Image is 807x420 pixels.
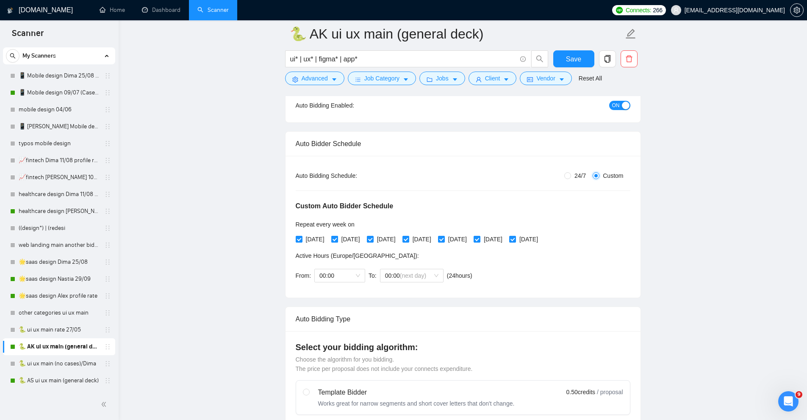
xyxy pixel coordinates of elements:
[19,338,99,355] a: 🐍 AK ui ux main (general deck)
[19,84,99,101] a: 📱 Mobile design 09/07 (Cases & UX/UI Cat)
[553,50,594,67] button: Save
[599,171,627,180] span: Custom
[104,157,111,164] span: holder
[445,235,470,244] span: [DATE]
[290,23,624,44] input: Scanner name...
[104,360,111,367] span: holder
[296,101,407,110] div: Auto Bidding Enabled:
[790,7,803,14] span: setting
[566,54,581,64] span: Save
[559,76,565,83] span: caret-down
[599,55,616,63] span: copy
[331,76,337,83] span: caret-down
[7,4,13,17] img: logo
[6,53,19,59] span: search
[292,76,298,83] span: setting
[104,140,111,147] span: holder
[653,6,662,15] span: 266
[566,387,595,397] span: 0.50 credits
[104,225,111,232] span: holder
[516,235,541,244] span: [DATE]
[104,259,111,265] span: holder
[104,343,111,350] span: holder
[485,74,500,83] span: Client
[302,235,328,244] span: [DATE]
[409,235,435,244] span: [DATE]
[480,235,506,244] span: [DATE]
[6,49,19,63] button: search
[19,101,99,118] a: mobile design 04/06
[3,47,115,389] li: My Scanners
[290,54,516,64] input: Search Freelance Jobs...
[101,400,109,409] span: double-left
[338,235,363,244] span: [DATE]
[527,76,533,83] span: idcard
[436,74,449,83] span: Jobs
[452,76,458,83] span: caret-down
[296,341,630,353] h4: Select your bidding algorithm:
[104,326,111,333] span: holder
[520,72,571,85] button: idcardVendorcaret-down
[364,74,399,83] span: Job Category
[19,372,99,389] a: 🐍 AS ui ux main (general deck)
[403,76,409,83] span: caret-down
[197,6,229,14] a: searchScanner
[531,50,548,67] button: search
[142,6,180,14] a: dashboardDashboard
[369,272,377,279] span: To:
[19,304,99,321] a: other categories ui ux main
[319,269,360,282] span: 00:00
[318,399,515,408] div: Works great for narrow segments and short cover letters that don't change.
[296,272,311,279] span: From:
[296,132,630,156] div: Auto Bidder Schedule
[19,220,99,237] a: ((design*) | (redesi
[104,309,111,316] span: holder
[104,123,111,130] span: holder
[673,7,679,13] span: user
[296,252,419,259] span: Active Hours ( Europe/[GEOGRAPHIC_DATA] ):
[419,72,465,85] button: folderJobscaret-down
[597,388,623,396] span: / proposal
[296,307,630,331] div: Auto Bidding Type
[476,76,482,83] span: user
[19,118,99,135] a: 📱 [PERSON_NAME] Mobile design 24/09 (mob des cat/deck)
[19,152,99,169] a: 📈fintech Dima 11/08 profile rate without Exclusively (25.08 to 24/7)
[520,56,526,62] span: info-circle
[790,3,804,17] button: setting
[616,7,623,14] img: upwork-logo.png
[427,76,433,83] span: folder
[19,271,99,287] a: 🌟saas design Nastia 29/09
[348,72,416,85] button: barsJob Categorycaret-down
[19,287,99,304] a: 🌟saas design Alex profile rate
[19,321,99,338] a: 🐍 ui ux main rate 27/05
[503,76,509,83] span: caret-down
[104,377,111,384] span: holder
[19,237,99,254] a: web landing main another bid 27/05
[571,171,589,180] span: 24/7
[621,50,638,67] button: delete
[355,76,361,83] span: bars
[447,272,472,279] span: ( 24 hours)
[796,391,802,398] span: 9
[104,242,111,249] span: holder
[104,106,111,113] span: holder
[19,355,99,372] a: 🐍 ui ux main (no cases)/Dima
[19,203,99,220] a: healthcare design [PERSON_NAME] 04/06 profile rate
[579,74,602,83] a: Reset All
[104,208,111,215] span: holder
[285,72,344,85] button: settingAdvancedcaret-down
[374,235,399,244] span: [DATE]
[790,7,804,14] a: setting
[532,55,548,63] span: search
[778,391,799,412] iframe: Intercom live chat
[104,293,111,299] span: holder
[599,50,616,67] button: copy
[296,201,394,211] h5: Custom Auto Bidder Schedule
[19,135,99,152] a: typos mobile design
[385,269,438,282] span: 00:00
[296,171,407,180] div: Auto Bidding Schedule:
[5,27,50,45] span: Scanner
[19,254,99,271] a: 🌟saas design Dima 25/08
[626,6,651,15] span: Connects:
[19,186,99,203] a: healthcare design Dima 11/08 profile rate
